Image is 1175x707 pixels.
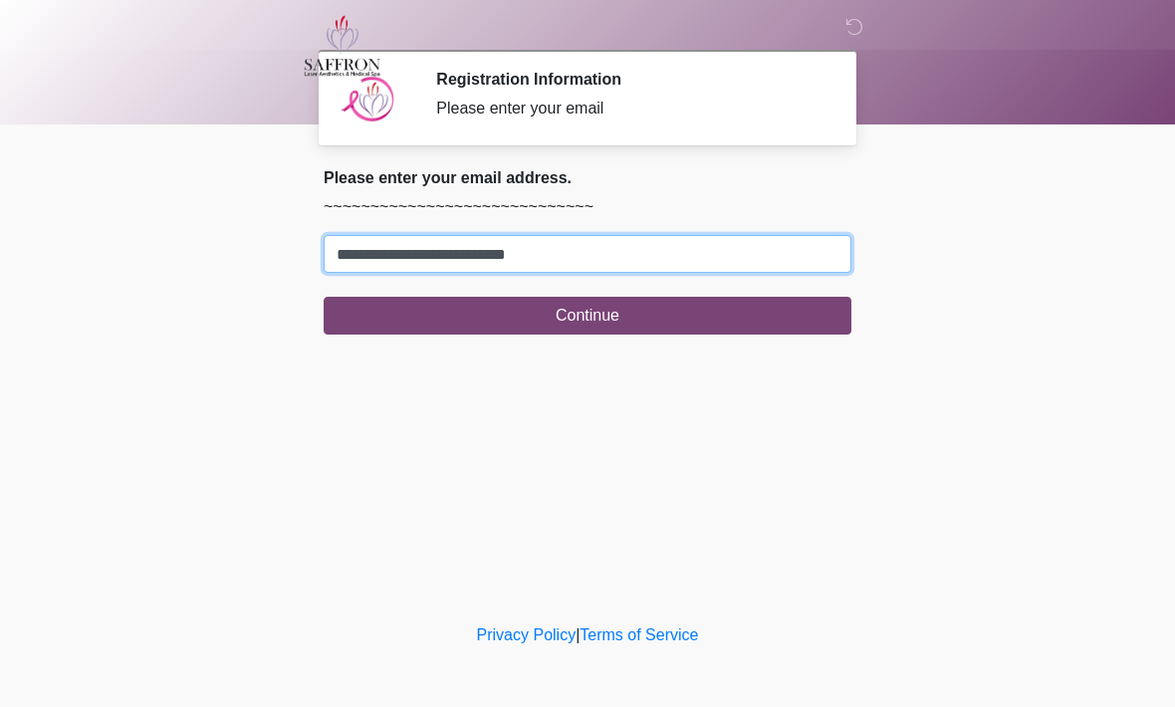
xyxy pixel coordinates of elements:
div: Please enter your email [436,97,822,120]
h2: Please enter your email address. [324,168,851,187]
a: | [576,626,580,643]
a: Privacy Policy [477,626,577,643]
button: Continue [324,297,851,335]
img: Agent Avatar [339,70,398,129]
img: Saffron Laser Aesthetics and Medical Spa Logo [304,15,381,77]
p: ~~~~~~~~~~~~~~~~~~~~~~~~~~~~~ [324,195,851,219]
a: Terms of Service [580,626,698,643]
